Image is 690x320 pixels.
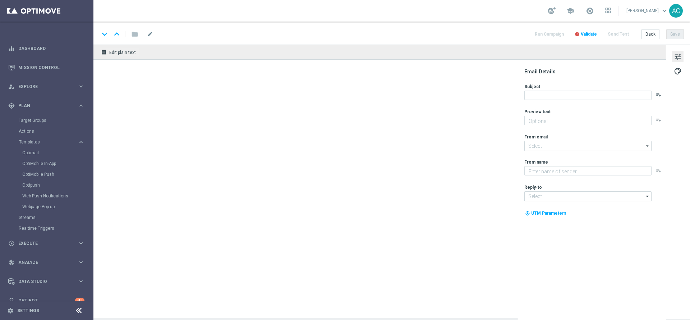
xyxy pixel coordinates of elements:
div: Data Studio [8,278,78,285]
span: Execute [18,241,78,246]
button: playlist_add [656,168,662,173]
span: mode_edit [147,31,153,37]
i: keyboard_arrow_right [78,278,84,285]
div: Explore [8,83,78,90]
button: track_changes Analyze keyboard_arrow_right [8,260,85,265]
div: Optimail [22,147,93,158]
a: OptiMobile In-App [22,161,75,166]
i: equalizer [8,45,15,52]
div: OptiMobile In-App [22,158,93,169]
div: Mission Control [8,58,84,77]
i: settings [7,307,14,314]
i: lightbulb [8,297,15,304]
span: Edit plain text [109,50,136,55]
i: keyboard_arrow_down [99,29,110,40]
div: OptiMobile Push [22,169,93,180]
a: OptiMobile Push [22,172,75,177]
div: Execute [8,240,78,247]
button: Templates keyboard_arrow_right [19,139,85,145]
div: Email Details [524,68,665,75]
button: equalizer Dashboard [8,46,85,51]
i: play_circle_outline [8,240,15,247]
button: my_location UTM Parameters [524,209,567,217]
i: arrow_drop_down [644,192,651,201]
span: Data Studio [18,279,78,284]
span: Plan [18,104,78,108]
div: Target Groups [19,115,93,126]
a: Dashboard [18,39,84,58]
span: Templates [19,140,70,144]
i: arrow_drop_down [644,141,651,151]
div: Optipush [22,180,93,191]
i: keyboard_arrow_right [78,83,84,90]
button: gps_fixed Plan keyboard_arrow_right [8,103,85,109]
a: Optipush [22,182,75,188]
button: receipt Edit plain text [99,47,139,57]
div: Templates [19,137,93,212]
i: receipt [101,49,107,55]
i: keyboard_arrow_right [78,139,84,146]
button: person_search Explore keyboard_arrow_right [8,84,85,90]
a: Settings [17,308,39,313]
span: palette [674,67,682,76]
label: Reply-to [524,184,542,190]
i: person_search [8,83,15,90]
div: Dashboard [8,39,84,58]
span: Explore [18,84,78,89]
button: lightbulb Optibot +10 [8,298,85,303]
a: Webpage Pop-up [22,204,75,210]
label: Subject [524,84,540,90]
i: gps_fixed [8,102,15,109]
i: keyboard_arrow_right [78,259,84,266]
span: Validate [581,32,597,37]
span: UTM Parameters [531,211,566,216]
div: Optibot [8,291,84,310]
input: Select [524,141,652,151]
a: Optimail [22,150,75,156]
button: Mission Control [8,65,85,70]
button: Save [666,29,684,39]
i: keyboard_arrow_right [78,102,84,109]
a: Target Groups [19,118,75,123]
button: palette [672,65,684,77]
a: Optibot [18,291,75,310]
button: playlist_add [656,117,662,123]
button: tune [672,51,684,62]
a: Streams [19,215,75,220]
button: playlist_add [656,92,662,98]
div: Plan [8,102,78,109]
label: Preview text [524,109,551,115]
a: Actions [19,128,75,134]
span: Analyze [18,260,78,265]
div: Analyze [8,259,78,266]
div: Templates [19,140,78,144]
i: my_location [525,211,530,216]
div: Webpage Pop-up [22,201,93,212]
button: Data Studio keyboard_arrow_right [8,279,85,284]
i: error [575,32,580,37]
span: keyboard_arrow_down [661,7,668,15]
div: AG [669,4,683,18]
div: Web Push Notifications [22,191,93,201]
span: school [566,7,574,15]
label: From name [524,159,548,165]
input: Select [524,191,652,201]
a: Web Push Notifications [22,193,75,199]
div: Actions [19,126,93,137]
div: play_circle_outline Execute keyboard_arrow_right [8,241,85,246]
i: keyboard_arrow_right [78,240,84,247]
label: From email [524,134,548,140]
div: Realtime Triggers [19,223,93,234]
span: tune [674,52,682,61]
